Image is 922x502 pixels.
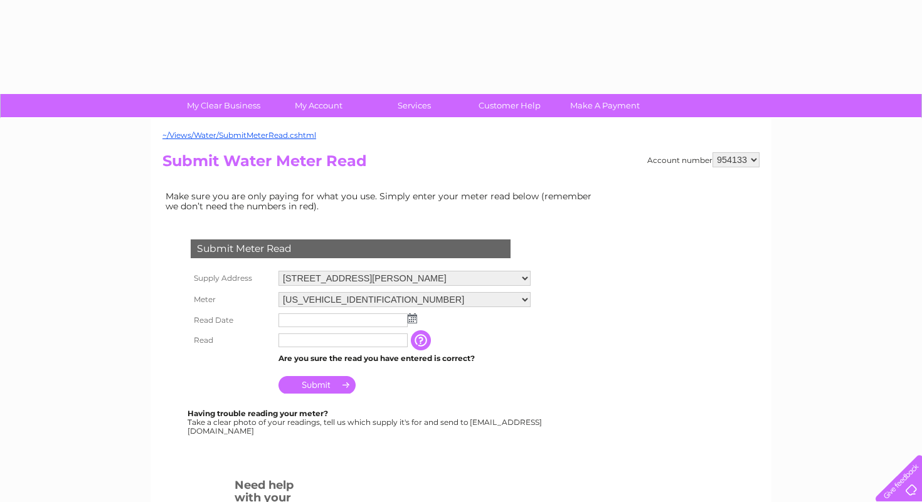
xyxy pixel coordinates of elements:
[411,330,433,350] input: Information
[188,310,275,330] th: Read Date
[188,289,275,310] th: Meter
[278,376,356,394] input: Submit
[172,94,275,117] a: My Clear Business
[275,350,534,367] td: Are you sure the read you have entered is correct?
[162,188,601,214] td: Make sure you are only paying for what you use. Simply enter your meter read below (remember we d...
[408,313,417,323] img: ...
[191,239,511,258] div: Submit Meter Read
[188,268,275,289] th: Supply Address
[267,94,371,117] a: My Account
[363,94,466,117] a: Services
[188,409,544,435] div: Take a clear photo of your readings, tell us which supply it's for and send to [EMAIL_ADDRESS][DO...
[162,152,760,176] h2: Submit Water Meter Read
[647,152,760,167] div: Account number
[188,409,328,418] b: Having trouble reading your meter?
[188,330,275,350] th: Read
[162,130,316,140] a: ~/Views/Water/SubmitMeterRead.cshtml
[458,94,561,117] a: Customer Help
[553,94,657,117] a: Make A Payment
